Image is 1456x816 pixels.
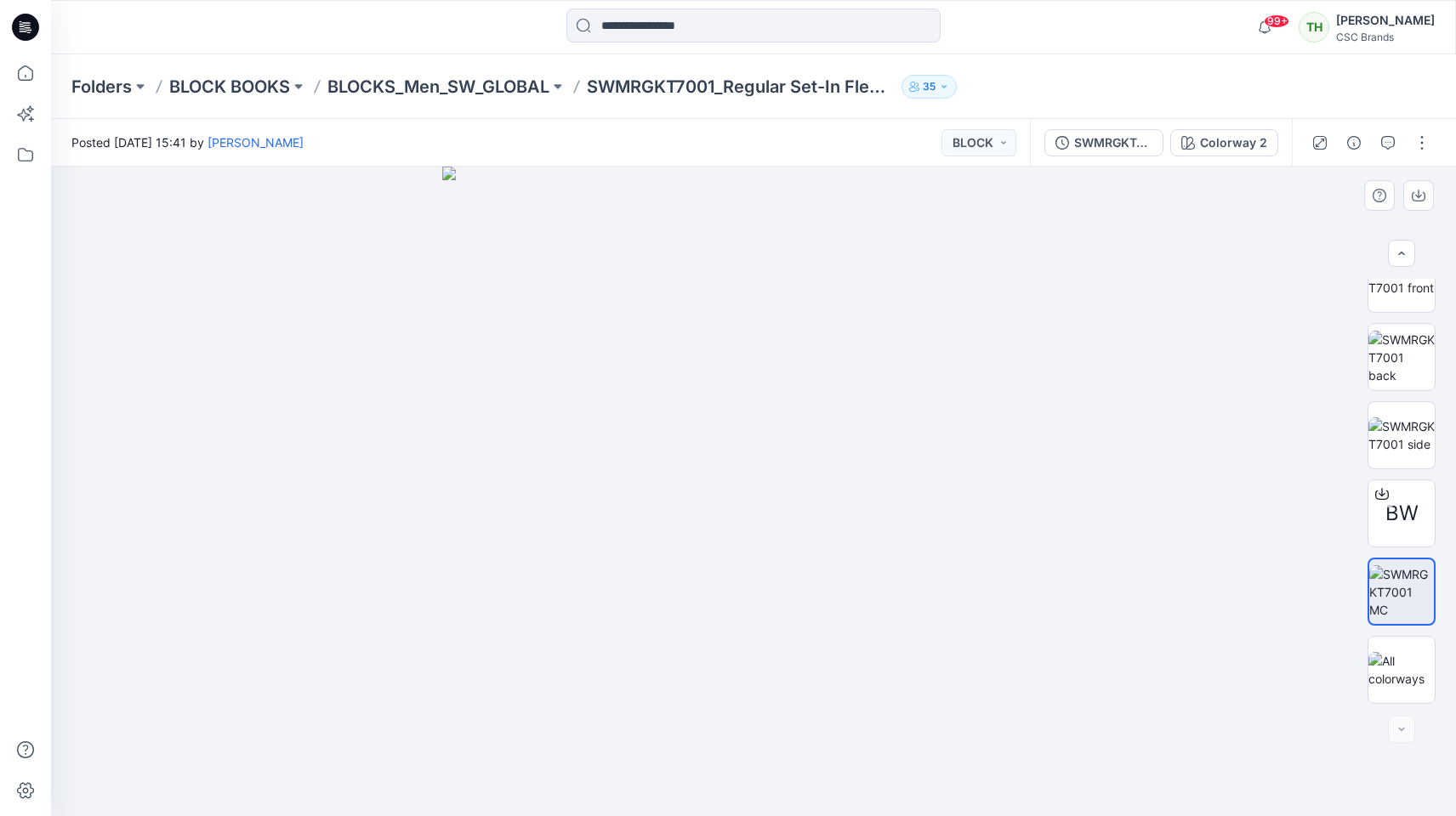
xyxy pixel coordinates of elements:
img: SWMRGKT7001 back [1368,331,1435,384]
div: TH [1299,12,1329,42]
img: All colorways [1368,652,1435,688]
span: Posted [DATE] 15:41 by [71,133,304,151]
button: Colorway 2 [1170,129,1278,156]
div: CSC Brands [1336,31,1435,43]
a: Folders [71,75,132,99]
button: Details [1340,129,1368,156]
div: SWMRGKT7001_Regular Set-In Fleece_GLOBAL [1074,133,1152,152]
span: BW [1385,498,1419,529]
button: SWMRGKT7001_Regular Set-In Fleece_GLOBAL [1044,129,1163,156]
div: Colorway 2 [1200,133,1267,152]
div: [PERSON_NAME] [1336,10,1435,31]
a: BLOCK BOOKS [169,75,290,99]
img: SWMRGKT7001 side [1368,417,1435,453]
a: BLOCKS_Men_SW_GLOBAL [327,75,549,99]
button: 35 [901,75,957,99]
a: [PERSON_NAME] [208,135,304,150]
p: SWMRGKT7001_Regular Set-In Fleece_GLOBAL [587,75,895,99]
img: SWMRGKT7001 front [1368,261,1435,297]
span: 99+ [1264,14,1289,28]
img: eyJhbGciOiJIUzI1NiIsImtpZCI6IjAiLCJzbHQiOiJzZXMiLCJ0eXAiOiJKV1QifQ.eyJkYXRhIjp7InR5cGUiOiJzdG9yYW... [442,167,1065,816]
p: 35 [923,77,936,96]
img: SWMRGKT7001 MC [1369,565,1434,619]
